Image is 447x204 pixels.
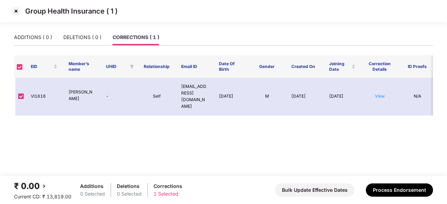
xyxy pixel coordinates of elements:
[80,182,105,190] div: Additions
[324,55,361,78] th: Joining Date
[25,7,118,15] p: Group Health Insurance ( 1 )
[100,78,138,115] td: -
[138,55,176,78] th: Relationship
[14,194,71,199] span: Current CD: ₹ 13,819.00
[399,55,437,78] th: ID Proofs
[63,55,101,78] th: Member’s name
[25,55,63,78] th: EID
[25,78,63,115] td: VI1616
[154,182,182,190] div: Corrections
[213,78,248,115] td: [DATE]
[286,78,324,115] td: [DATE]
[117,182,142,190] div: Deletions
[375,93,385,99] a: View
[248,78,286,115] td: M
[248,55,286,78] th: Gender
[361,55,399,78] th: Correction Details
[14,33,52,41] div: ADDITIONS ( 0 )
[113,33,159,41] div: CORRECTIONS ( 1 )
[138,78,176,115] td: Self
[128,62,135,71] span: filter
[80,190,105,198] div: 0 Selected
[14,180,71,193] div: ₹ 0.00
[275,183,355,197] button: Bulk Update Effective Dates
[366,183,433,197] button: Process Endorsement
[63,33,101,41] div: DELETIONS ( 0 )
[286,55,324,78] th: Created On
[10,6,22,17] img: svg+xml;base64,PHN2ZyBpZD0iQ3Jvc3MtMzJ4MzIiIHhtbG5zPSJodHRwOi8vd3d3LnczLm9yZy8yMDAwL3N2ZyIgd2lkdG...
[31,64,52,69] span: EID
[69,89,95,102] p: [PERSON_NAME]
[329,61,350,72] span: Joining Date
[176,78,213,115] td: [EMAIL_ADDRESS][DOMAIN_NAME]
[40,182,48,190] img: svg+xml;base64,PHN2ZyBpZD0iQmFjay0yMHgyMCIgeG1sbnM9Imh0dHA6Ly93d3cudzMub3JnLzIwMDAvc3ZnIiB3aWR0aD...
[130,65,134,69] span: filter
[106,64,127,69] span: UHID
[117,190,142,198] div: 0 Selected
[176,55,213,78] th: Email ID
[213,55,248,78] th: Date Of Birth
[154,190,182,198] div: 1 Selected
[324,78,361,115] td: [DATE]
[399,78,437,115] td: N/A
